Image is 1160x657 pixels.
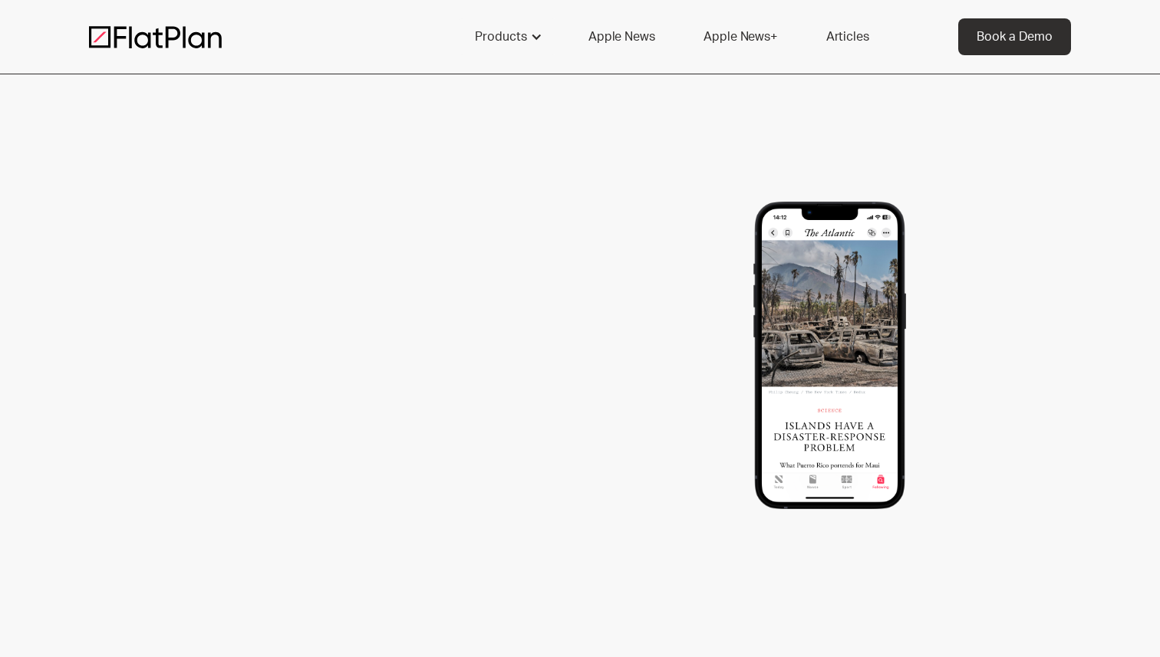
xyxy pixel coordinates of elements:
[570,18,673,55] a: Apple News
[808,18,888,55] a: Articles
[475,28,527,46] div: Products
[685,18,795,55] a: Apple News+
[958,18,1071,55] a: Book a Demo
[977,28,1053,46] div: Book a Demo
